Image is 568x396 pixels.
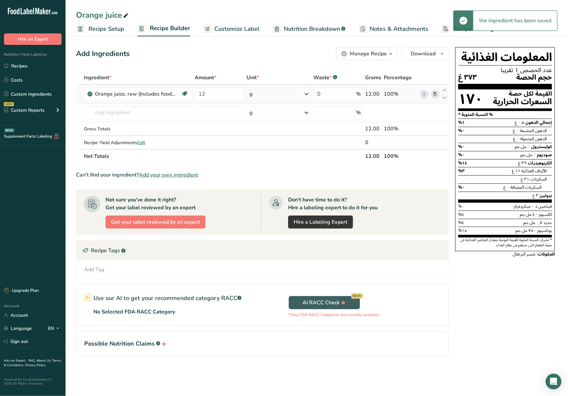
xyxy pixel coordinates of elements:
button: Get your label reviewed by an expert [106,216,206,229]
div: Recipe Yield Adjustments [84,139,192,146]
p: *Only FDA RACC Categories are currently available [289,312,379,318]
span: ٣ غ [533,191,539,200]
a: i [420,90,428,98]
span: حديد [543,218,552,227]
div: عدد الحصص ١ تقريبا [458,67,552,73]
span: ٣١ غ [521,175,529,184]
a: Hire a Labeling Expert [288,216,353,229]
span: Recipe Builder [150,24,190,33]
span: المكونات: [537,250,555,259]
div: Gross Totals [84,125,192,132]
span: ٠٫٧ مل.جم [523,218,542,227]
span: كالسيوم [539,210,552,219]
span: ٠ غ [513,126,519,135]
a: Language [4,323,32,334]
span: السكريات المضافة [510,183,541,192]
span: ١٤% [458,159,467,168]
span: صوديوم [537,150,552,160]
span: ٠% [458,202,464,211]
a: Recipe Builder [137,21,190,37]
div: BETA [4,128,14,132]
span: Add your own ingredient [139,171,198,179]
span: ٣٧٣ غ [458,73,477,82]
div: Add Tag [84,266,105,273]
div: the ingredient has been saved [473,11,557,30]
span: <١ غ [512,166,520,176]
div: Custom Reports [4,107,45,114]
p: No Selected FDA RACC Category [93,308,175,316]
button: Manage Recipe [336,47,397,60]
div: 0 [365,139,381,146]
h1: المعلومات الغذائية [458,50,552,66]
span: Get your label reviewed by an expert [111,218,200,226]
span: ٠% [458,126,465,135]
span: Unit [246,74,259,82]
div: 100% [384,90,418,98]
span: ٤٠ مل.جم [520,210,538,219]
a: Nutrition Breakdown [273,22,345,36]
span: AI RACC Check [303,299,346,307]
section: % النسبة المئوية * [458,111,552,119]
span: بوتاسيوم [537,226,552,235]
div: ١٧٠ [458,91,483,108]
span: ٠ غ [503,183,509,192]
span: ٠ مل.جم [515,142,530,151]
span: بروتين [539,191,552,200]
span: Customize Label [214,25,260,33]
div: g [249,109,253,117]
div: NEW [351,293,363,299]
a: FAQ . [29,358,36,363]
div: Waste [313,74,337,82]
a: Recipe Costing [441,22,494,36]
span: ٤% [458,210,464,219]
div: Powered By FoodLabelMaker © 2025 All Rights Reserved [4,378,62,386]
div: g [249,90,253,98]
span: Percentage [384,74,412,82]
span: كوليسترول [531,142,552,151]
th: Net Totals [83,149,364,163]
span: ١٥% [458,226,467,235]
a: Notes & Attachments [359,22,428,36]
span: عصير البرتقال [513,250,536,259]
div: Recipe Tags [76,241,448,260]
span: السكريات [530,175,547,184]
span: الألياف الغذائية [521,166,547,176]
span: ٠٫٥ غ [515,118,524,127]
span: Edit [137,140,145,146]
div: السعرات الحرارية [493,97,552,106]
div: Manage Recipe [350,50,387,58]
span: ٠ غ [513,134,519,143]
th: 12.00 [364,149,382,163]
span: ٠ مل.جم [520,150,536,160]
div: Can't find your ingredient? [76,171,449,179]
span: ١% [458,118,465,127]
p: Use our AI to get your recommended category RACC [93,294,242,303]
span: Recipe Setup [88,25,124,33]
span: Download [411,50,436,58]
span: الدهون المشبعة [520,126,547,135]
span: الكربوهيدرات [528,159,552,168]
button: Download [402,47,449,60]
div: Orange juice [76,9,130,21]
div: 12.00 [365,125,381,133]
a: Recipe Setup [76,22,124,36]
span: ٠ ميكروغرام [514,202,534,211]
div: Add Ingredients [76,48,130,59]
div: EN [48,325,62,332]
th: 100% [382,149,419,163]
button: AI RACC Check NEW [289,296,360,309]
a: Hire an Expert . [4,358,27,363]
input: Add Ingredient [84,106,192,119]
a: Privacy Policy [25,363,46,368]
div: Upgrade Plan [4,288,39,294]
button: Hire an Expert [4,33,62,45]
div: Not sure you've done it right? Get your label reviewed by an expert [106,196,196,212]
span: Amount [195,74,217,82]
div: NEW [4,102,14,106]
div: Open Intercom Messenger [546,374,561,389]
div: القيمة لكل حصة [493,91,552,97]
span: إجمالي الدهون [525,118,552,127]
span: فيتامين د [535,202,552,211]
span: Nutrition Breakdown [284,25,340,33]
span: ٤% [458,218,464,227]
